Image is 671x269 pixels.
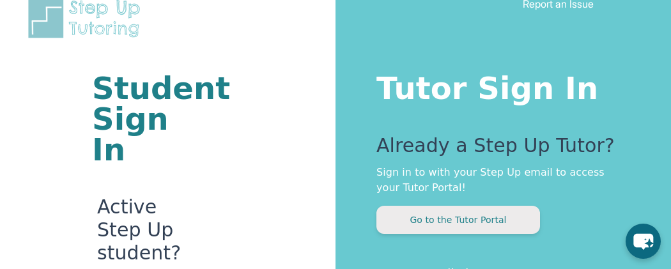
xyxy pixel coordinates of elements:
[92,73,182,165] h1: Student Sign In
[376,206,540,234] button: Go to the Tutor Portal
[376,213,540,226] a: Go to the Tutor Portal
[626,224,661,259] button: chat-button
[376,68,620,104] h1: Tutor Sign In
[376,165,620,196] p: Sign in to with your Step Up email to access your Tutor Portal!
[376,134,620,165] p: Already a Step Up Tutor?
